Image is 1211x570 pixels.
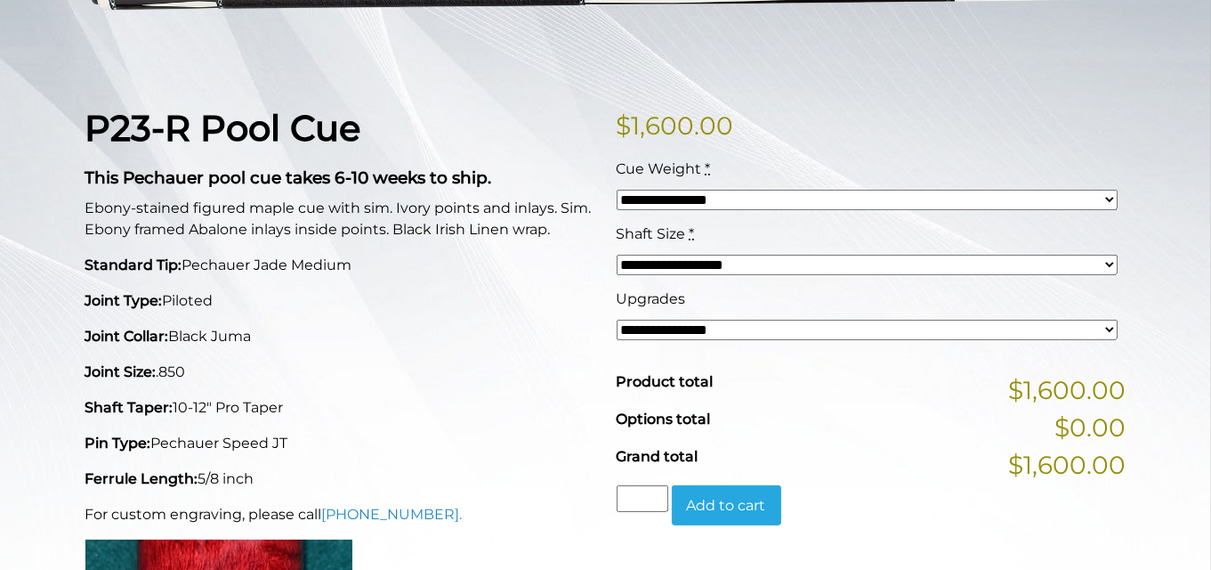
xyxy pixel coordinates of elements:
[85,435,151,452] strong: Pin Type:
[617,110,632,141] span: $
[85,470,198,487] strong: Ferrule Length:
[690,225,695,242] abbr: required
[85,292,163,309] strong: Joint Type:
[617,290,686,307] span: Upgrades
[1055,409,1126,446] span: $0.00
[85,256,182,273] strong: Standard Tip:
[85,468,595,490] p: 5/8 inch
[85,326,595,347] p: Black Juma
[85,362,595,383] p: .850
[617,485,668,512] input: Product quantity
[85,290,595,312] p: Piloted
[85,433,595,454] p: Pechauer Speed JT
[85,255,595,276] p: Pechauer Jade Medium
[85,363,157,380] strong: Joint Size:
[617,225,686,242] span: Shaft Size
[617,160,702,177] span: Cue Weight
[322,506,463,523] a: [PHONE_NUMBER].
[1009,371,1126,409] span: $1,600.00
[617,411,711,427] span: Options total
[672,485,781,526] button: Add to cart
[85,399,174,416] strong: Shaft Taper:
[1009,446,1126,484] span: $1,600.00
[617,448,698,465] span: Grand total
[617,110,734,141] bdi: 1,600.00
[85,106,361,150] strong: P23-R Pool Cue
[85,397,595,419] p: 10-12" Pro Taper
[706,160,711,177] abbr: required
[617,373,714,390] span: Product total
[85,167,492,188] strong: This Pechauer pool cue takes 6-10 weeks to ship.
[85,504,595,525] p: For custom engraving, please call
[85,328,169,345] strong: Joint Collar:
[85,198,595,240] p: Ebony-stained figured maple cue with sim. Ivory points and inlays. Sim. Ebony framed Abalone inla...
